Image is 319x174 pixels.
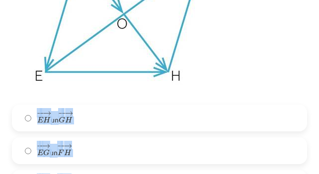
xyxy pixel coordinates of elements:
span: − [40,112,42,116]
span: → [65,112,73,116]
span: − [58,112,65,116]
span: → [42,144,50,149]
span: G [59,116,65,123]
span: F [58,150,64,156]
span: un [37,144,72,158]
span: un [37,111,73,125]
span: → [64,144,72,149]
span: − [39,144,41,149]
span: − [37,112,43,116]
span: − [62,112,64,116]
span: H [65,116,73,123]
span: H [43,116,51,123]
span: − [37,144,43,149]
span: G [43,149,50,156]
span: → [43,112,51,116]
span: − [57,144,64,149]
input: un [25,148,31,154]
span: H [64,149,72,156]
span: E [37,117,43,123]
input: un [25,115,31,121]
span: − [61,144,63,149]
span: E [37,150,43,156]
